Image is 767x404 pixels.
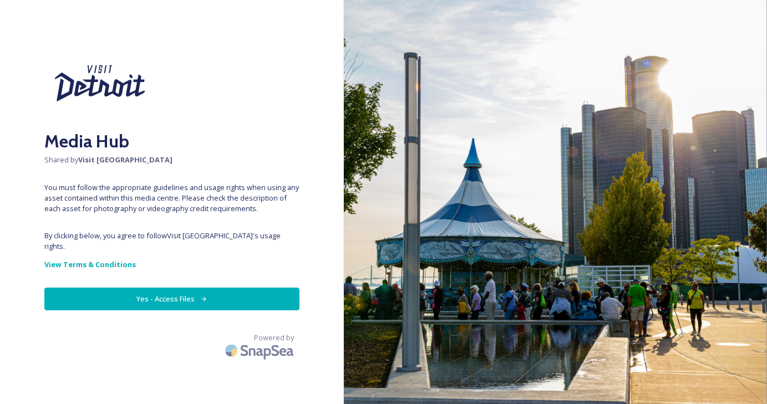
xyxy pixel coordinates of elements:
[254,333,294,343] span: Powered by
[44,128,299,155] h2: Media Hub
[44,44,155,122] img: Visit%20Detroit%20New%202024.svg
[44,258,299,271] a: View Terms & Conditions
[78,155,172,165] strong: Visit [GEOGRAPHIC_DATA]
[44,288,299,310] button: Yes - Access Files
[222,337,299,364] img: SnapSea Logo
[44,259,136,269] strong: View Terms & Conditions
[44,155,299,165] span: Shared by
[44,231,299,252] span: By clicking below, you agree to follow Visit [GEOGRAPHIC_DATA] 's usage rights.
[44,182,299,214] span: You must follow the appropriate guidelines and usage rights when using any asset contained within...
